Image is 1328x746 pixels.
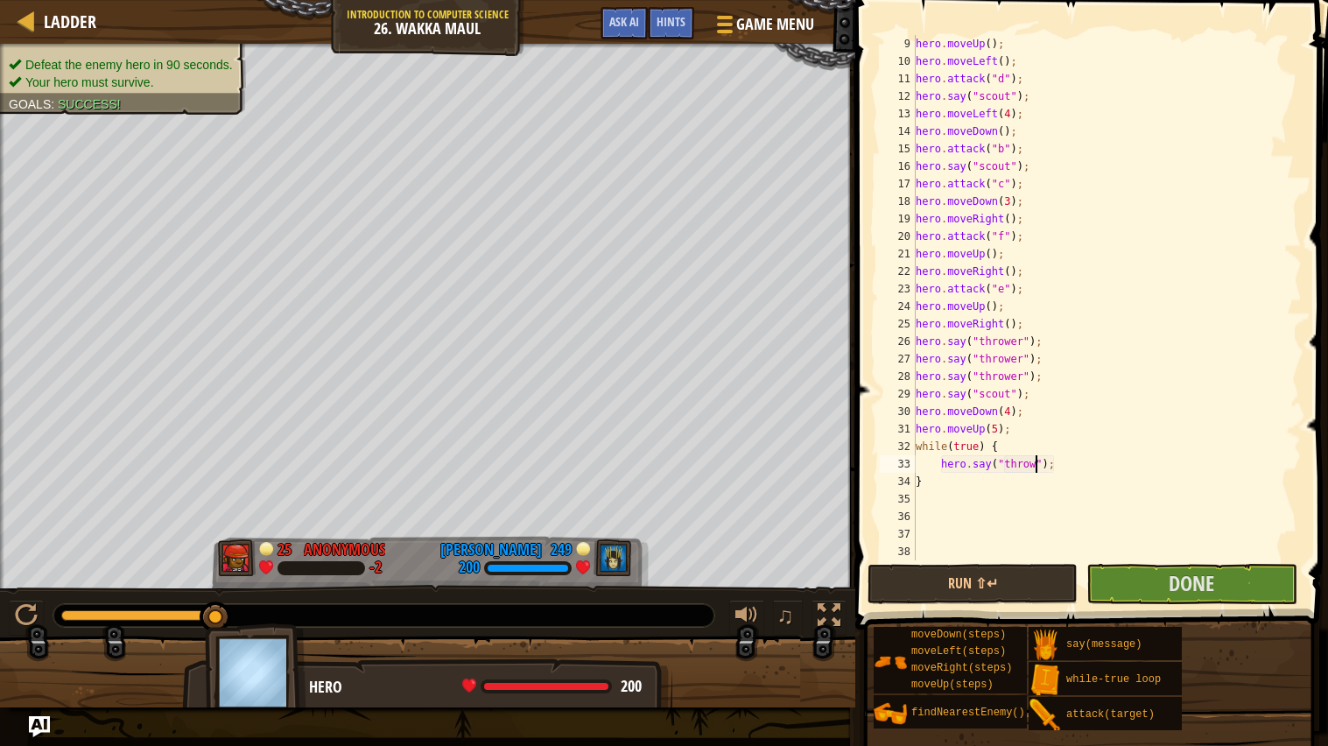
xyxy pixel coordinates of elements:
[880,263,916,280] div: 22
[880,350,916,368] div: 27
[1029,699,1062,732] img: portrait.png
[880,403,916,420] div: 30
[601,7,648,39] button: Ask AI
[911,707,1025,719] span: findNearestEnemy()
[9,74,233,91] li: Your hero must survive.
[880,525,916,543] div: 37
[58,97,121,111] span: Success!
[25,75,154,89] span: Your hero must survive.
[657,13,685,30] span: Hints
[703,7,825,48] button: Game Menu
[880,455,916,473] div: 33
[462,679,642,694] div: health: 200 / 200
[880,70,916,88] div: 11
[880,158,916,175] div: 16
[304,538,385,561] div: Anonymous
[880,280,916,298] div: 23
[776,602,794,629] span: ♫
[1066,673,1161,686] span: while-true loop
[911,679,994,691] span: moveUp(steps)
[880,35,916,53] div: 9
[621,675,642,697] span: 200
[880,210,916,228] div: 19
[880,368,916,385] div: 28
[868,564,1078,604] button: Run ⇧↵
[278,538,295,554] div: 25
[880,490,916,508] div: 35
[9,600,44,636] button: Ctrl + P: Play
[1029,629,1062,662] img: portrait.png
[911,662,1012,674] span: moveRight(steps)
[880,140,916,158] div: 15
[51,97,58,111] span: :
[880,473,916,490] div: 34
[773,600,803,636] button: ♫
[880,315,916,333] div: 25
[729,600,764,636] button: Adjust volume
[880,175,916,193] div: 17
[880,245,916,263] div: 21
[874,697,907,730] img: portrait.png
[205,623,306,721] img: thang_avatar_frame.png
[880,53,916,70] div: 10
[874,645,907,679] img: portrait.png
[880,123,916,140] div: 14
[1066,638,1142,651] span: say(message)
[880,385,916,403] div: 29
[880,228,916,245] div: 20
[551,538,572,554] div: 249
[736,13,814,36] span: Game Menu
[880,298,916,315] div: 24
[9,56,233,74] li: Defeat the enemy hero in 90 seconds.
[594,539,632,576] img: thang_avatar_frame.png
[1066,708,1155,721] span: attack(target)
[1169,569,1214,597] span: Done
[880,420,916,438] div: 31
[369,560,382,576] div: -2
[440,538,542,561] div: [PERSON_NAME]
[309,676,655,699] div: Hero
[1086,564,1296,604] button: Done
[609,13,639,30] span: Ask AI
[35,10,96,33] a: Ladder
[880,543,916,560] div: 38
[9,97,51,111] span: Goals
[880,105,916,123] div: 13
[459,560,480,576] div: 200
[880,193,916,210] div: 18
[29,716,50,737] button: Ask AI
[25,58,233,72] span: Defeat the enemy hero in 90 seconds.
[218,539,256,576] img: thang_avatar_frame.png
[911,645,1006,658] span: moveLeft(steps)
[911,629,1006,641] span: moveDown(steps)
[880,438,916,455] div: 32
[880,333,916,350] div: 26
[812,600,847,636] button: Toggle fullscreen
[1029,664,1062,697] img: portrait.png
[880,508,916,525] div: 36
[880,88,916,105] div: 12
[44,10,96,33] span: Ladder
